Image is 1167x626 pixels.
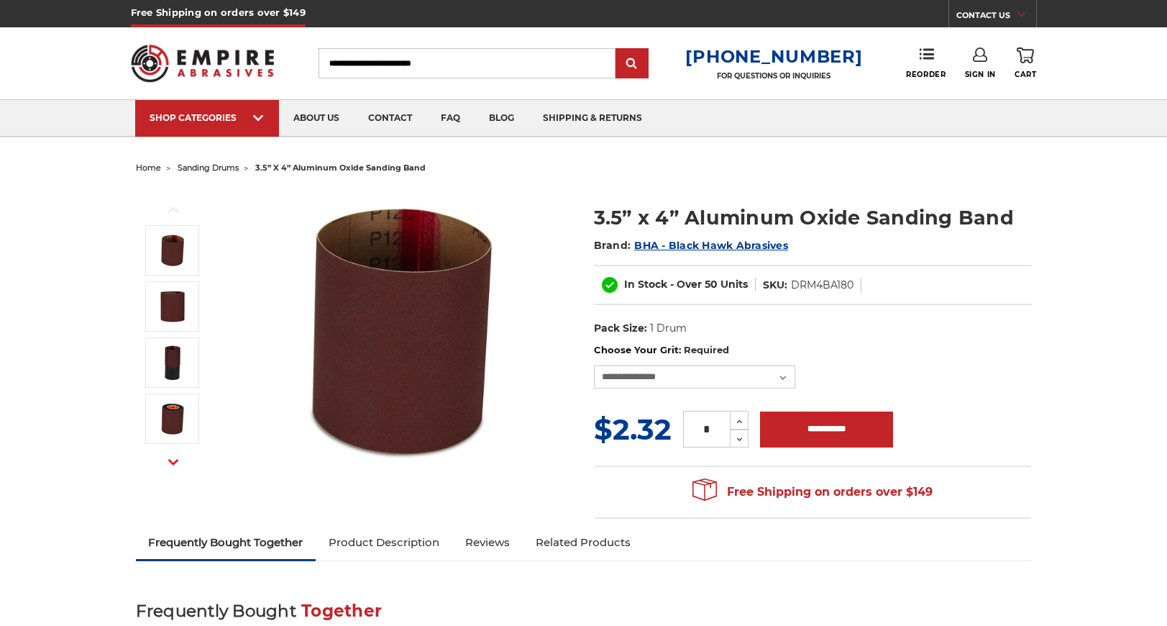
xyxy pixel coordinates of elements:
a: Product Description [316,527,452,558]
button: Previous [156,194,191,225]
span: In Stock [624,278,667,291]
a: Reorder [906,47,946,78]
img: sanding band [155,289,191,325]
a: Reviews [452,527,523,558]
img: Empire Abrasives [131,35,275,91]
label: Choose Your Grit: [594,343,1032,358]
dd: 1 Drum [650,321,687,336]
a: BHA - Black Hawk Abrasives [634,239,788,252]
p: FOR QUESTIONS OR INQUIRIES [685,71,862,81]
dd: DRM4BA180 [791,278,853,293]
a: shipping & returns [528,100,656,137]
a: CONTACT US [956,7,1036,27]
a: about us [279,100,354,137]
span: Free Shipping on orders over $149 [692,478,933,507]
img: 3.5x4 inch sanding band for expanding rubber drum [259,189,546,476]
small: Required [684,344,729,355]
a: Related Products [523,527,644,558]
span: Units [720,278,748,291]
a: Cart [1015,47,1036,79]
a: contact [354,100,426,137]
img: 4x11 sanding belt [155,401,191,437]
a: sanding drums [178,163,239,173]
span: Cart [1015,70,1036,79]
a: home [136,163,161,173]
a: Frequently Bought Together [136,527,316,558]
button: Next [156,447,191,478]
span: Frequently Bought [136,601,296,621]
a: [PHONE_NUMBER] [685,46,862,67]
dt: Pack Size: [594,321,647,336]
span: 3.5” x 4” aluminum oxide sanding band [255,163,426,173]
span: Brand: [594,239,631,252]
span: - Over [670,278,702,291]
span: 50 [705,278,718,291]
span: Together [301,601,382,621]
span: Sign In [965,70,996,79]
h1: 3.5” x 4” Aluminum Oxide Sanding Band [594,204,1032,232]
a: blog [475,100,528,137]
dt: SKU: [763,278,787,293]
img: 3.5x4 inch sanding band for expanding rubber drum [155,232,191,268]
span: $2.32 [594,412,672,447]
a: faq [426,100,475,137]
span: Reorder [906,70,946,79]
img: sanding drum [155,345,191,381]
div: SHOP CATEGORIES [150,112,265,123]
